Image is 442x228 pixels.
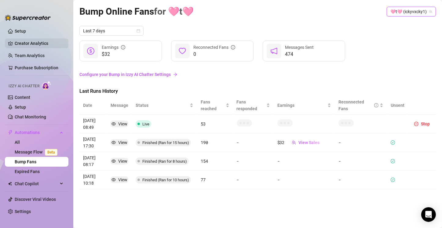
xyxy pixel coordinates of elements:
[121,45,125,49] span: info-circle
[231,45,235,49] span: info-circle
[15,159,36,164] a: Bump Fans
[79,96,107,115] th: Date
[374,103,378,107] span: info-circle
[79,71,436,78] a: Configure your Bump in Izzy AI Chatter Settings
[83,26,140,35] span: Last 7 days
[179,47,186,55] span: heart
[197,96,233,115] th: Fans reached
[237,158,270,165] article: -
[338,99,378,112] div: Reconnected Fans
[201,99,224,112] span: Fans reached
[15,209,31,214] a: Settings
[102,51,125,58] span: $32
[118,139,127,146] div: View
[201,176,229,183] article: 77
[277,158,280,165] article: -
[237,139,270,146] article: -
[285,45,314,50] span: Messages Sent
[5,15,51,21] img: logo-BBDzfeDw.svg
[233,96,274,115] th: Fans responded
[274,96,335,115] th: Earnings
[237,176,270,183] article: -
[15,63,64,73] a: Purchase Subscription
[102,44,125,51] div: Earnings
[387,96,408,115] th: Unsent
[118,158,127,165] div: View
[9,83,39,89] span: Izzy AI Chatter
[83,173,103,186] article: [DATE] 10:18
[111,122,116,126] span: eye
[193,51,235,58] span: 0
[421,207,436,222] div: Open Intercom Messenger
[142,159,187,164] span: Finished (Ran for 8 hours)
[270,47,278,55] span: notification
[277,102,326,109] span: Earnings
[15,105,26,110] a: Setup
[111,178,116,182] span: eye
[15,38,64,48] a: Creator Analytics
[45,149,57,156] span: Beta
[193,44,235,51] div: Reconnected Fans
[15,179,58,189] span: Chat Copilot
[414,122,418,126] span: pause-circle
[107,96,132,115] th: Message
[287,138,324,147] button: View Sales
[421,121,430,126] span: Stop
[83,154,103,168] article: [DATE] 08:17
[79,88,182,95] span: Last Runs History
[136,102,188,109] span: Status
[118,121,127,127] div: View
[137,29,140,33] span: calendar
[79,69,436,80] a: Configure your Bump in Izzy AI Chatter Settingsarrow-right
[391,159,395,163] span: check-circle
[277,176,280,183] article: -
[15,169,40,174] a: Expired Fans
[15,29,26,34] a: Setup
[390,7,432,16] span: 🩷t🩷 (ickyvxcky1)
[79,4,194,19] article: Bump Online Fans
[15,95,30,100] a: Content
[237,99,265,112] span: Fans responded
[8,182,12,186] img: Chat Copilot
[201,121,229,127] article: 53
[391,140,395,145] span: check-circle
[15,53,45,58] a: Team Analytics
[132,96,197,115] th: Status
[173,72,177,77] span: arrow-right
[285,51,314,58] span: 474
[111,159,116,163] span: eye
[412,120,432,128] button: Stop
[15,128,58,137] span: Automations
[142,122,149,126] span: Live
[42,81,51,90] img: AI Chatter
[338,158,383,165] article: -
[15,197,56,202] a: Discover Viral Videos
[298,140,320,145] span: View Sales
[201,158,229,165] article: 154
[391,178,395,182] span: check-circle
[429,10,433,13] span: team
[142,178,189,182] span: Finished (Ran for 10 hours)
[111,140,116,145] span: eye
[83,117,103,131] article: [DATE] 08:49
[154,6,194,17] span: for 🩷t🩷
[118,176,127,183] div: View
[277,139,284,146] article: $32
[338,176,383,183] article: -
[142,140,189,145] span: Finished (Ran for 15 hours)
[83,136,103,149] article: [DATE] 17:30
[15,140,20,145] a: All
[87,47,94,55] span: dollar
[15,150,60,154] a: Message FlowBeta
[338,139,383,146] article: -
[8,130,13,135] span: thunderbolt
[201,139,229,146] article: 190
[292,140,296,145] span: team
[15,114,46,119] a: Chat Monitoring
